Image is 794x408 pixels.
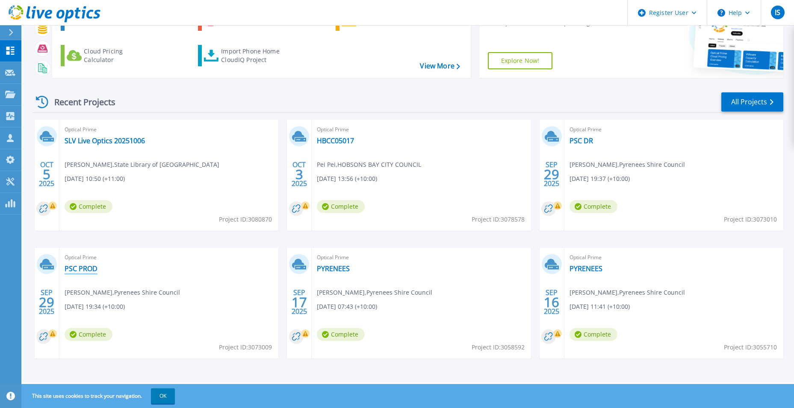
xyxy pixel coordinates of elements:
span: Complete [317,328,365,341]
span: [DATE] 19:37 (+10:00) [570,174,630,183]
div: SEP 2025 [543,159,560,190]
span: [PERSON_NAME] , Pyrenees Shire Council [317,288,432,297]
span: [DATE] 07:43 (+10:00) [317,302,377,311]
a: All Projects [721,92,783,112]
span: Pei Pei , HOBSONS BAY CITY COUNCIL [317,160,421,169]
span: Project ID: 3055710 [724,343,777,352]
span: [PERSON_NAME] , Pyrenees Shire Council [570,288,685,297]
a: PYRENEES [317,264,350,273]
span: Project ID: 3073009 [219,343,272,352]
a: HBCC05017 [317,136,354,145]
span: Complete [570,200,617,213]
span: Complete [65,200,112,213]
a: Cloud Pricing Calculator [61,45,156,66]
span: 3 [295,171,303,178]
span: Optical Prime [317,125,525,134]
span: Optical Prime [317,253,525,262]
div: Cloud Pricing Calculator [84,47,152,64]
span: Complete [317,200,365,213]
span: Complete [570,328,617,341]
span: Optical Prime [570,253,778,262]
span: This site uses cookies to track your navigation. [24,388,175,404]
div: OCT 2025 [38,159,55,190]
a: View More [420,62,460,70]
span: 17 [292,299,307,306]
span: [DATE] 10:50 (+11:00) [65,174,125,183]
span: IS [775,9,780,16]
a: PSC PROD [65,264,97,273]
span: Optical Prime [65,125,273,134]
span: [PERSON_NAME] , State Library of [GEOGRAPHIC_DATA] [65,160,219,169]
span: Optical Prime [65,253,273,262]
span: Project ID: 3080870 [219,215,272,224]
span: [DATE] 19:34 (+10:00) [65,302,125,311]
div: Import Phone Home CloudIQ Project [221,47,288,64]
a: SLV Live Optics 20251006 [65,136,145,145]
span: [PERSON_NAME] , Pyrenees Shire Council [570,160,685,169]
a: PYRENEES [570,264,602,273]
div: SEP 2025 [543,287,560,318]
div: Recent Projects [33,92,127,112]
div: SEP 2025 [291,287,307,318]
span: 5 [43,171,50,178]
a: PSC DR [570,136,593,145]
span: Project ID: 3078578 [472,215,525,224]
div: OCT 2025 [291,159,307,190]
span: [DATE] 13:56 (+10:00) [317,174,377,183]
span: [DATE] 11:41 (+10:00) [570,302,630,311]
button: OK [151,388,175,404]
span: Project ID: 3058592 [472,343,525,352]
a: Explore Now! [488,52,553,69]
span: 16 [544,299,559,306]
span: Optical Prime [570,125,778,134]
span: 29 [39,299,54,306]
span: 29 [544,171,559,178]
span: Complete [65,328,112,341]
span: Project ID: 3073010 [724,215,777,224]
span: [PERSON_NAME] , Pyrenees Shire Council [65,288,180,297]
div: SEP 2025 [38,287,55,318]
